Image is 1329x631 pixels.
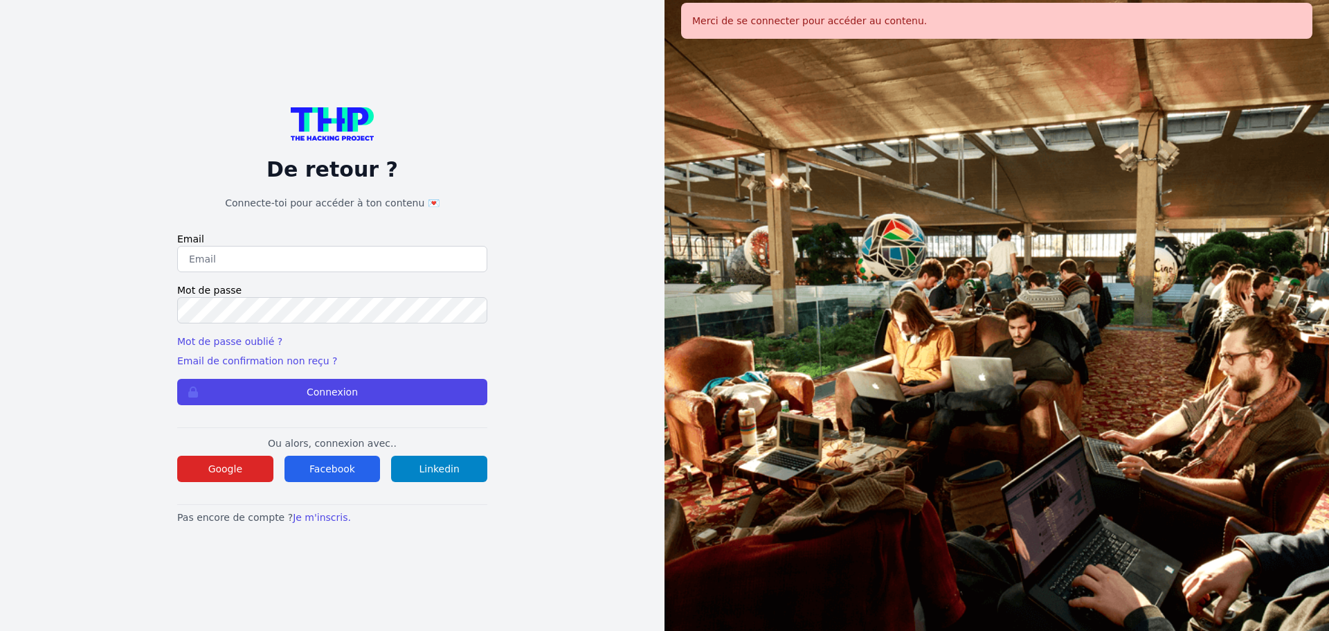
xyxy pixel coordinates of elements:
label: Mot de passe [177,283,487,297]
img: logo [291,107,374,141]
p: De retour ? [177,157,487,182]
button: Google [177,456,273,482]
button: Connexion [177,379,487,405]
label: Email [177,232,487,246]
div: Merci de se connecter pour accéder au contenu. [681,3,1312,39]
button: Linkedin [391,456,487,482]
h1: Connecte-toi pour accéder à ton contenu 💌 [177,196,487,210]
button: Facebook [284,456,381,482]
p: Ou alors, connexion avec.. [177,436,487,450]
a: Mot de passe oublié ? [177,336,282,347]
p: Pas encore de compte ? [177,510,487,524]
a: Email de confirmation non reçu ? [177,355,337,366]
a: Je m'inscris. [293,512,351,523]
input: Email [177,246,487,272]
